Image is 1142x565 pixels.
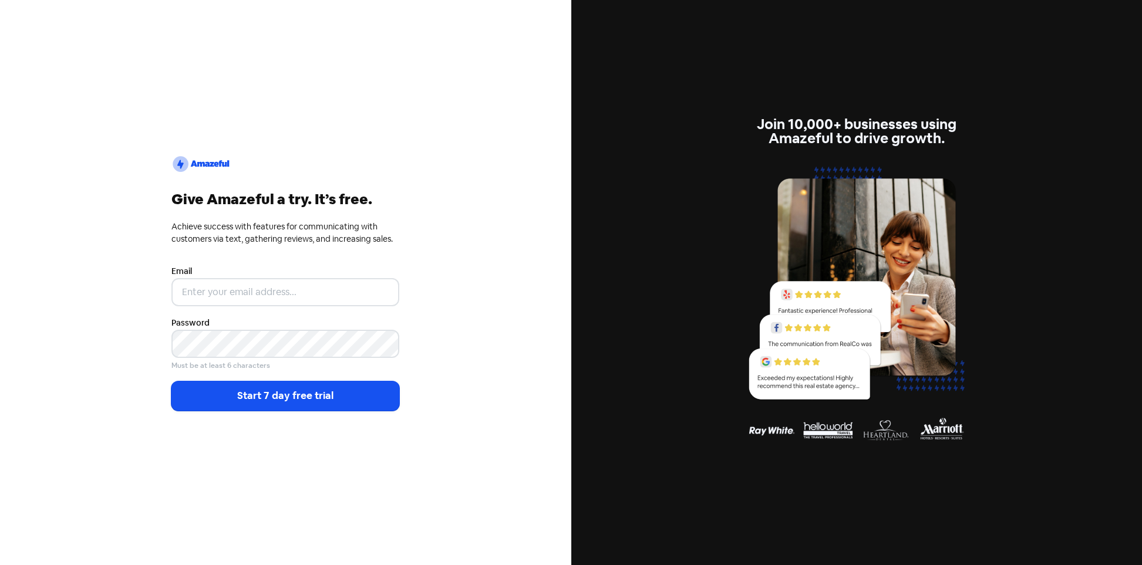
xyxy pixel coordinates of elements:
[743,160,971,412] img: reviews
[171,192,399,207] div: Give Amazeful a try. It’s free.
[171,221,399,245] div: Achieve success with features for communicating with customers via text, gathering reviews, and i...
[171,381,399,411] button: Start 7 day free trial
[171,317,210,329] label: Password
[743,117,971,146] div: Join 10,000+ businesses using Amazeful to drive growth.
[171,265,192,278] label: Email
[171,360,270,371] small: Must be at least 6 characters
[171,278,399,306] input: Enter your email address...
